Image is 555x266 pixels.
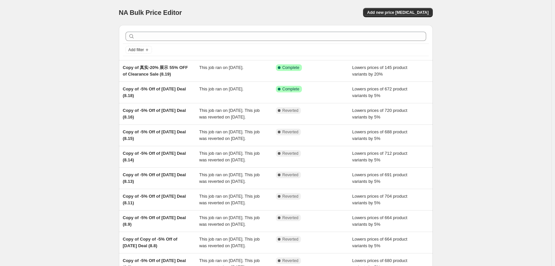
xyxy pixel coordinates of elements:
[126,46,152,54] button: Add filter
[282,194,299,199] span: Reverted
[123,172,186,184] span: Copy of -5% Off of [DATE] Deal (8.13)
[282,151,299,156] span: Reverted
[123,215,186,227] span: Copy of -5% Off of [DATE] Deal (8.9)
[352,86,407,98] span: Lowers prices of 672 product variants by 5%
[352,151,407,162] span: Lowers prices of 712 product variants by 5%
[282,108,299,113] span: Reverted
[352,108,407,119] span: Lowers prices of 720 product variants by 5%
[199,86,243,91] span: This job ran on [DATE].
[199,108,260,119] span: This job ran on [DATE]. This job was reverted on [DATE].
[282,215,299,220] span: Reverted
[352,194,407,205] span: Lowers prices of 704 product variants by 5%
[282,86,299,92] span: Complete
[199,151,260,162] span: This job ran on [DATE]. This job was reverted on [DATE].
[123,65,188,77] span: Copy of 真实-20% 展示 55% OFF of Clearance Sale (8.19)
[352,237,407,248] span: Lowers prices of 664 product variants by 5%
[282,172,299,178] span: Reverted
[199,215,260,227] span: This job ran on [DATE]. This job was reverted on [DATE].
[123,86,186,98] span: Copy of -5% Off of [DATE] Deal (8.18)
[352,172,407,184] span: Lowers prices of 691 product variants by 5%
[367,10,428,15] span: Add new price [MEDICAL_DATA]
[123,237,177,248] span: Copy of Copy of -5% Off of [DATE] Deal (8.8)
[199,194,260,205] span: This job ran on [DATE]. This job was reverted on [DATE].
[123,194,186,205] span: Copy of -5% Off of [DATE] Deal (8.11)
[282,258,299,263] span: Reverted
[352,215,407,227] span: Lowers prices of 664 product variants by 5%
[352,65,407,77] span: Lowers prices of 145 product variants by 20%
[199,129,260,141] span: This job ran on [DATE]. This job was reverted on [DATE].
[363,8,432,17] button: Add new price [MEDICAL_DATA]
[123,129,186,141] span: Copy of -5% Off of [DATE] Deal (8.15)
[123,151,186,162] span: Copy of -5% Off of [DATE] Deal (8.14)
[119,9,182,16] span: NA Bulk Price Editor
[199,65,243,70] span: This job ran on [DATE].
[282,237,299,242] span: Reverted
[129,47,144,52] span: Add filter
[199,237,260,248] span: This job ran on [DATE]. This job was reverted on [DATE].
[199,172,260,184] span: This job ran on [DATE]. This job was reverted on [DATE].
[282,65,299,70] span: Complete
[282,129,299,135] span: Reverted
[352,129,407,141] span: Lowers prices of 688 product variants by 5%
[123,108,186,119] span: Copy of -5% Off of [DATE] Deal (8.16)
